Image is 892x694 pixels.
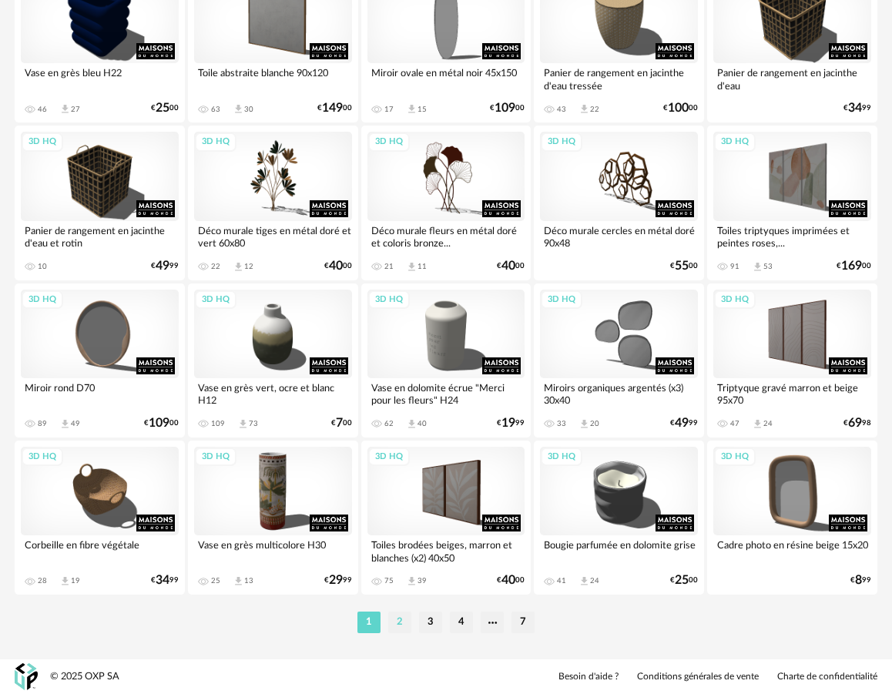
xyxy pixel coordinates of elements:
[151,575,179,585] div: € 99
[149,418,169,428] span: 109
[417,419,427,428] div: 40
[417,262,427,271] div: 11
[534,126,704,280] a: 3D HQ Déco murale cercles en métal doré 90x48 €5500
[22,132,63,152] div: 3D HQ
[211,262,220,271] div: 22
[557,576,566,585] div: 41
[15,126,185,280] a: 3D HQ Panier de rangement en jacinthe d'eau et rotin 10 €4999
[38,262,47,271] div: 10
[534,283,704,438] a: 3D HQ Miroirs organiques argentés (x3) 30x40 33 Download icon 20 €4999
[22,290,63,310] div: 3D HQ
[590,419,599,428] div: 20
[384,262,394,271] div: 21
[540,221,698,252] div: Déco murale cercles en métal doré 90x48
[637,671,759,683] a: Conditions générales de vente
[406,103,417,115] span: Download icon
[237,418,249,430] span: Download icon
[361,441,532,595] a: 3D HQ Toiles brodées beiges, marron et blanches (x2) 40x50 75 Download icon 39 €4000
[156,575,169,585] span: 34
[578,575,590,587] span: Download icon
[837,261,871,271] div: € 00
[367,221,525,252] div: Déco murale fleurs en métal doré et coloris bronze...
[668,103,689,113] span: 100
[71,419,80,428] div: 49
[557,105,566,114] div: 43
[156,261,169,271] span: 49
[329,261,343,271] span: 40
[38,576,47,585] div: 28
[249,419,258,428] div: 73
[244,105,253,114] div: 30
[675,575,689,585] span: 25
[511,612,535,633] li: 7
[497,575,525,585] div: € 00
[233,575,244,587] span: Download icon
[490,103,525,113] div: € 00
[663,103,698,113] div: € 00
[777,671,877,683] a: Charte de confidentialité
[322,103,343,113] span: 149
[558,671,619,683] a: Besoin d'aide ?
[324,575,352,585] div: € 99
[151,261,179,271] div: € 99
[675,418,689,428] span: 49
[329,575,343,585] span: 29
[713,63,871,94] div: Panier de rangement en jacinthe d'eau
[21,221,179,252] div: Panier de rangement en jacinthe d'eau et rotin
[21,378,179,409] div: Miroir rond D70
[843,103,871,113] div: € 99
[384,419,394,428] div: 62
[15,441,185,595] a: 3D HQ Corbeille en fibre végétale 28 Download icon 19 €3499
[388,612,411,633] li: 2
[244,576,253,585] div: 13
[501,575,515,585] span: 40
[541,132,582,152] div: 3D HQ
[557,419,566,428] div: 33
[324,261,352,271] div: € 00
[841,261,862,271] span: 169
[384,105,394,114] div: 17
[367,378,525,409] div: Vase en dolomite écrue "Merci pour les fleurs" H24
[713,378,871,409] div: Triptyque gravé marron et beige 95x70
[714,448,756,467] div: 3D HQ
[540,63,698,94] div: Panier de rangement en jacinthe d'eau tressée
[317,103,352,113] div: € 00
[38,419,47,428] div: 89
[59,103,71,115] span: Download icon
[406,261,417,273] span: Download icon
[534,441,704,595] a: 3D HQ Bougie parfumée en dolomite grise 41 Download icon 24 €2500
[763,262,773,271] div: 53
[540,535,698,566] div: Bougie parfumée en dolomite grise
[590,576,599,585] div: 24
[843,418,871,428] div: € 98
[855,575,862,585] span: 8
[144,418,179,428] div: € 00
[578,418,590,430] span: Download icon
[357,612,381,633] li: 1
[59,418,71,430] span: Download icon
[361,126,532,280] a: 3D HQ Déco murale fleurs en métal doré et coloris bronze... 21 Download icon 11 €4000
[15,283,185,438] a: 3D HQ Miroir rond D70 89 Download icon 49 €10900
[714,290,756,310] div: 3D HQ
[752,418,763,430] span: Download icon
[417,105,427,114] div: 15
[850,575,871,585] div: € 99
[188,126,358,280] a: 3D HQ Déco murale tiges en métal doré et vert 60x80 22 Download icon 12 €4000
[713,221,871,252] div: Toiles triptyques imprimées et peintes roses,...
[50,670,119,683] div: © 2025 OXP SA
[211,419,225,428] div: 109
[501,261,515,271] span: 40
[540,378,698,409] div: Miroirs organiques argentés (x3) 30x40
[336,418,343,428] span: 7
[361,283,532,438] a: 3D HQ Vase en dolomite écrue "Merci pour les fleurs" H24 62 Download icon 40 €1999
[21,535,179,566] div: Corbeille en fibre végétale
[233,103,244,115] span: Download icon
[71,576,80,585] div: 19
[331,418,352,428] div: € 00
[497,418,525,428] div: € 99
[194,535,352,566] div: Vase en grès multicolore H30
[670,261,698,271] div: € 00
[752,261,763,273] span: Download icon
[188,441,358,595] a: 3D HQ Vase en grès multicolore H30 25 Download icon 13 €2999
[707,283,877,438] a: 3D HQ Triptyque gravé marron et beige 95x70 47 Download icon 24 €6998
